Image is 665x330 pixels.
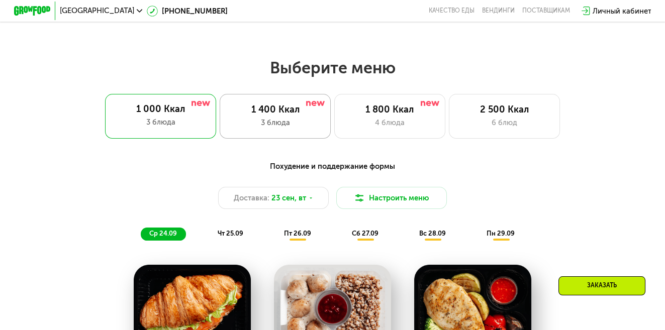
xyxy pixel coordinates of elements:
[147,6,227,17] a: [PHONE_NUMBER]
[487,230,515,237] span: пн 29.09
[352,230,378,237] span: сб 27.09
[458,117,550,128] div: 6 блюд
[344,104,436,115] div: 1 800 Ккал
[419,230,446,237] span: вс 28.09
[230,104,321,115] div: 1 400 Ккал
[30,58,635,78] h2: Выберите меню
[482,7,515,15] a: Вендинги
[458,104,550,115] div: 2 500 Ккал
[60,7,134,15] span: [GEOGRAPHIC_DATA]
[336,187,447,209] button: Настроить меню
[344,117,436,128] div: 4 блюда
[115,103,207,115] div: 1 000 Ккал
[284,230,311,237] span: пт 26.09
[271,192,306,203] span: 23 сен, вт
[592,6,651,17] div: Личный кабинет
[149,230,177,237] span: ср 24.09
[230,117,321,128] div: 3 блюда
[429,7,474,15] a: Качество еды
[218,230,243,237] span: чт 25.09
[558,276,645,295] div: Заказать
[59,161,606,172] div: Похудение и поддержание формы
[522,7,569,15] div: поставщикам
[234,192,269,203] span: Доставка:
[115,117,207,128] div: 3 блюда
